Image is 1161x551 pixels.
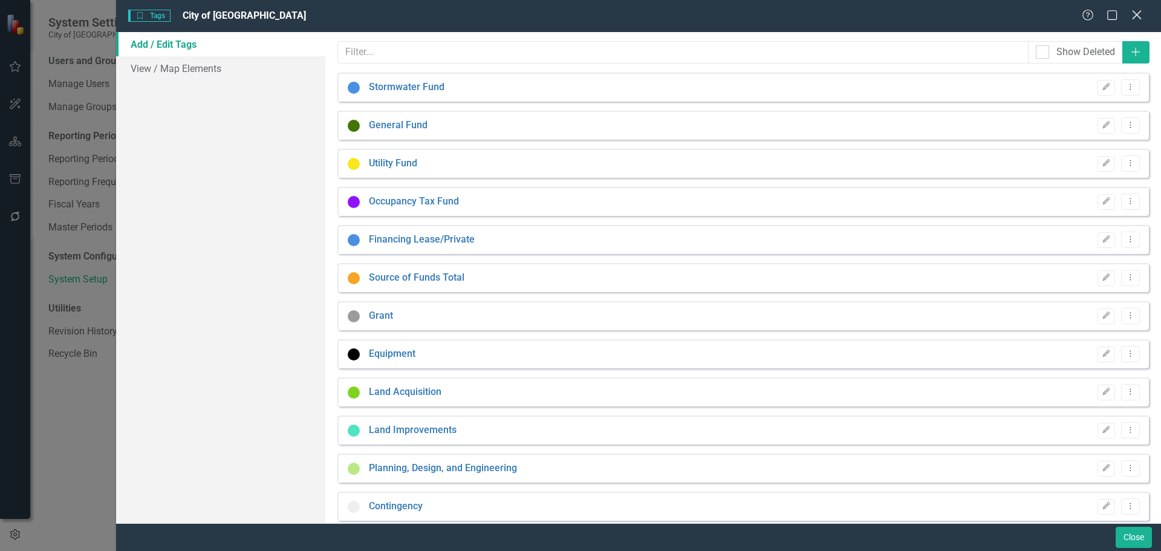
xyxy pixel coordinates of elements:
[369,119,428,132] a: General Fund
[128,10,171,22] span: Tags
[369,271,464,285] a: Source of Funds Total
[369,157,417,171] a: Utility Fund
[369,461,517,475] a: Planning, Design, and Engineering
[369,423,457,437] a: Land Improvements
[183,10,306,21] span: City of [GEOGRAPHIC_DATA]
[1056,45,1115,59] div: Show Deleted
[116,32,325,56] a: Add / Edit Tags
[369,80,444,94] a: Stormwater Fund
[369,309,393,323] a: Grant
[369,233,475,247] a: Financing Lease/Private
[369,195,459,209] a: Occupancy Tax Fund
[116,56,325,80] a: View / Map Elements
[369,500,423,514] a: Contingency
[337,41,1029,64] input: Filter...
[1116,527,1152,548] button: Close
[369,347,415,361] a: Equipment
[369,385,441,399] a: Land Acquisition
